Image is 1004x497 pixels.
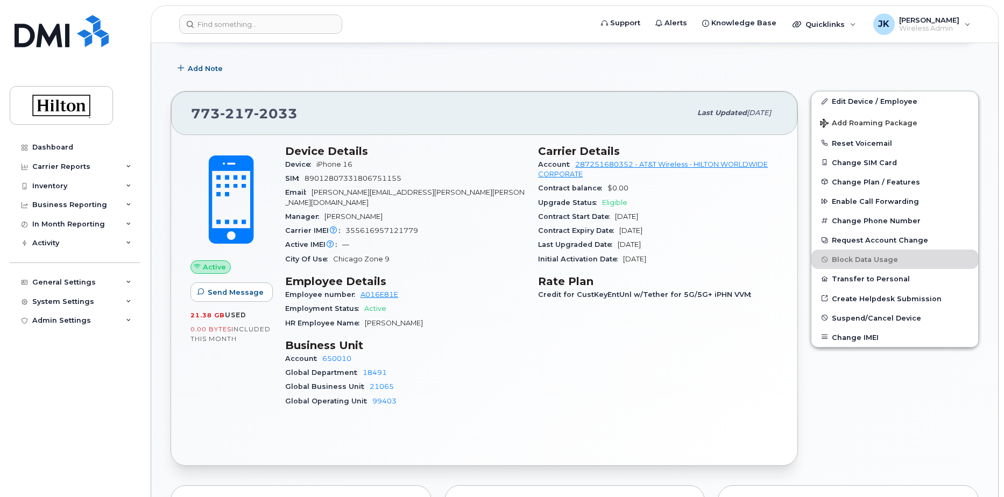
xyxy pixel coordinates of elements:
[811,308,978,328] button: Suspend/Cancel Device
[811,289,978,308] a: Create Helpdesk Submission
[190,325,271,343] span: included this month
[285,382,370,390] span: Global Business Unit
[811,328,978,347] button: Change IMEI
[363,368,387,377] a: 18491
[820,119,917,129] span: Add Roaming Package
[285,226,345,235] span: Carrier IMEI
[372,397,397,405] a: 99403
[811,172,978,191] button: Change Plan / Features
[832,314,921,322] span: Suspend/Cancel Device
[811,133,978,153] button: Reset Voicemail
[538,160,768,178] a: 287251680352 - AT&T Wireless - HILTON WORLDWIDE CORPORATE
[747,109,771,117] span: [DATE]
[607,184,628,192] span: $0.00
[648,12,695,34] a: Alerts
[811,250,978,269] button: Block Data Usage
[203,262,226,272] span: Active
[899,24,959,33] span: Wireless Admin
[538,226,619,235] span: Contract Expiry Date
[811,153,978,172] button: Change SIM Card
[538,255,623,263] span: Initial Activation Date
[602,198,627,207] span: Eligible
[285,319,365,327] span: HR Employee Name
[285,145,525,158] h3: Device Details
[285,290,360,299] span: Employee number
[711,18,776,29] span: Knowledge Base
[538,212,615,221] span: Contract Start Date
[285,174,305,182] span: SIM
[285,397,372,405] span: Global Operating Unit
[664,18,687,29] span: Alerts
[365,319,423,327] span: [PERSON_NAME]
[619,226,642,235] span: [DATE]
[538,240,618,248] span: Last Upgraded Date
[593,12,648,34] a: Support
[811,91,978,111] a: Edit Device / Employee
[538,184,607,192] span: Contract balance
[360,290,398,299] a: A016E81E
[345,226,418,235] span: 355616957121779
[208,287,264,297] span: Send Message
[623,255,646,263] span: [DATE]
[370,382,394,390] a: 21065
[832,177,920,186] span: Change Plan / Features
[811,230,978,250] button: Request Account Change
[305,174,401,182] span: 89012807331806751155
[285,188,525,206] span: [PERSON_NAME][EMAIL_ADDRESS][PERSON_NAME][PERSON_NAME][DOMAIN_NAME]
[811,111,978,133] button: Add Roaming Package
[285,368,363,377] span: Global Department
[785,13,864,35] div: Quicklinks
[190,325,231,333] span: 0.00 Bytes
[538,198,602,207] span: Upgrade Status
[322,354,351,363] a: 650010
[179,15,342,34] input: Find something...
[811,211,978,230] button: Change Phone Number
[364,304,386,313] span: Active
[285,188,312,196] span: Email
[866,13,978,35] div: Jason Knight
[285,354,322,363] span: Account
[285,304,364,313] span: Employment Status
[538,145,778,158] h3: Carrier Details
[832,197,919,205] span: Enable Call Forwarding
[618,240,641,248] span: [DATE]
[220,105,254,122] span: 217
[538,290,756,299] span: Credit for CustKeyEntUnl w/Tether for 5G/5G+ iPHN VVM
[805,20,845,29] span: Quicklinks
[285,160,316,168] span: Device
[254,105,298,122] span: 2033
[878,18,889,31] span: JK
[899,16,959,24] span: [PERSON_NAME]
[538,275,778,288] h3: Rate Plan
[538,160,575,168] span: Account
[285,255,333,263] span: City Of Use
[333,255,390,263] span: Chicago Zone 9
[285,275,525,288] h3: Employee Details
[610,18,640,29] span: Support
[285,339,525,352] h3: Business Unit
[225,311,246,319] span: used
[811,191,978,211] button: Enable Call Forwarding
[324,212,383,221] span: [PERSON_NAME]
[188,63,223,74] span: Add Note
[615,212,638,221] span: [DATE]
[697,109,747,117] span: Last updated
[190,311,225,319] span: 21.38 GB
[316,160,352,168] span: iPhone 16
[285,212,324,221] span: Manager
[811,269,978,288] button: Transfer to Personal
[190,282,273,302] button: Send Message
[171,59,232,78] button: Add Note
[285,240,342,248] span: Active IMEI
[191,105,298,122] span: 773
[957,450,996,489] iframe: Messenger Launcher
[695,12,784,34] a: Knowledge Base
[342,240,349,248] span: —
